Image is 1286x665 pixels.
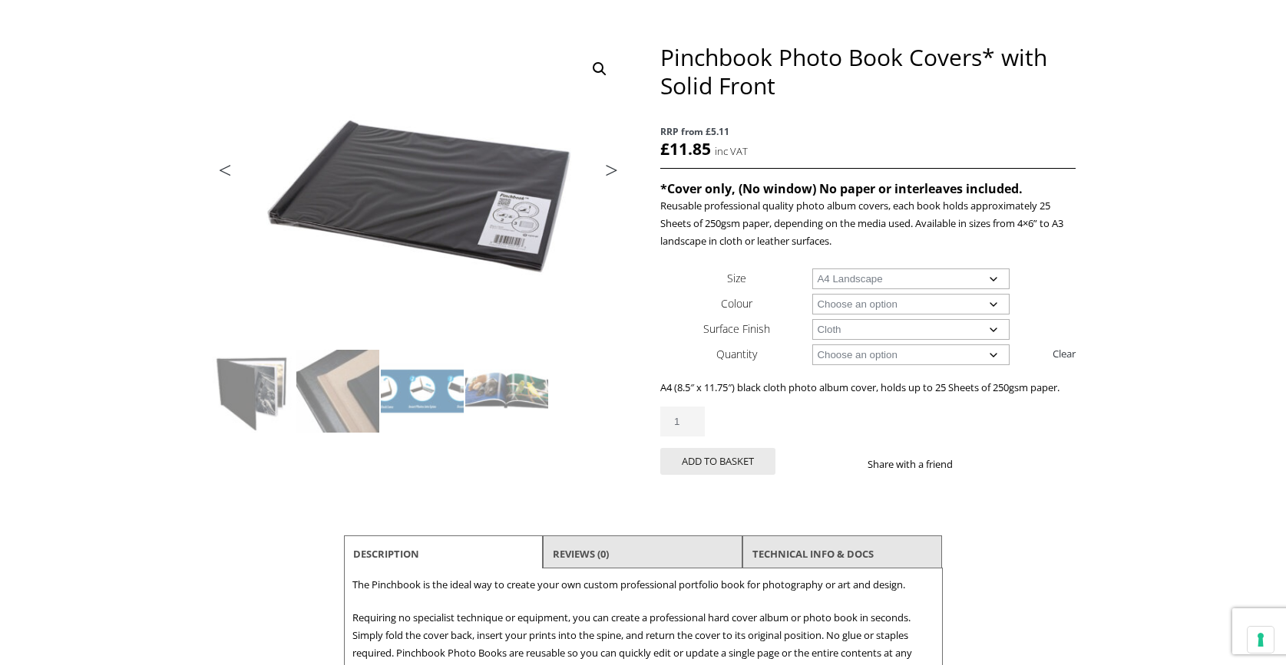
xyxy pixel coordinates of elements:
[381,434,464,517] img: Pinchbook Photo Book Covers* with Solid Front - Image 7
[868,456,971,473] p: Share with a friend
[660,448,775,475] button: Add to basket
[353,540,419,568] a: Description
[1248,627,1274,653] button: Your consent preferences for tracking technologies
[352,576,934,594] p: The Pinchbook is the ideal way to create your own custom professional portfolio book for photogra...
[990,458,1002,470] img: twitter sharing button
[660,407,705,436] input: Product quantity
[660,138,711,160] bdi: 11.85
[660,180,1075,197] h4: *Cover only, (No window) No paper or interleaves included.
[1008,458,1020,470] img: email sharing button
[465,434,548,517] img: Pinchbook Photo Book Covers* with Solid Front - Image 8
[660,43,1075,100] h1: Pinchbook Photo Book Covers* with Solid Front
[212,434,295,517] img: Pinchbook Photo Book Covers* with Solid Front - Image 5
[752,540,874,568] a: TECHNICAL INFO & DOCS
[296,434,379,517] img: Pinchbook Photo Book Covers* with Solid Front - Image 6
[721,296,752,311] label: Colour
[296,350,379,433] img: Pinchbook Photo Book Covers* with Solid Front - Image 2
[727,271,746,285] label: Size
[1053,341,1076,366] a: Clear options
[660,123,1075,140] span: RRP from £5.11
[212,350,295,433] img: Pinchbook Photo Book Covers* with Solid Front
[381,350,464,433] img: Pinchbook Photo Book Covers* with Solid Front - Image 3
[703,321,770,336] label: Surface Finish
[465,350,548,433] img: Pinchbook Photo Book Covers* with Solid Front - Image 4
[971,458,984,470] img: facebook sharing button
[660,379,1075,397] p: A4 (8.5″ x 11.75″) black cloth photo album cover, holds up to 25 Sheets of 250gsm paper.
[716,347,757,361] label: Quantity
[553,540,609,568] a: Reviews (0)
[660,197,1075,250] p: Reusable professional quality photo album covers, each book holds approximately 25 Sheets of 250g...
[660,138,669,160] span: £
[586,55,613,83] a: View full-screen image gallery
